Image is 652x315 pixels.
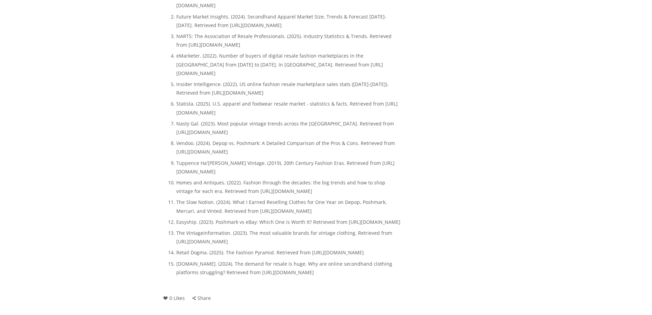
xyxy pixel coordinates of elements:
[176,80,402,97] p: Insider Intelligence. (2022). US online fashion resale marketplace sales stats ([DATE]-[DATE]). R...
[176,229,402,246] p: The Vintageinformation. (2023). The most valuable brands for vintage clothing. Retrieved from [UR...
[192,295,211,302] div: Share
[176,159,402,176] p: Tuppence Ha'[PERSON_NAME] Vintage. (2019). 20th Century Fashion Eras. Retrieved from [URL][DOMAIN...
[163,295,185,301] span: 0 Likes
[176,248,402,257] p: Retail Dogma. (2025). The Fashion Pyramid. Retrieved from [URL][DOMAIN_NAME]
[176,218,402,226] p: Easyship. (2023). Poshmark vs eBay: Which One is Worth It? Retrieved from [URL][DOMAIN_NAME]
[176,51,402,77] p: eMarketer. (2022). Number of buyers of digital resale fashion marketplaces in the [GEOGRAPHIC_DAT...
[176,12,402,29] p: Future Market Insights. (2024). Secondhand Apparel Market Size, Trends & Forecast [DATE]-[DATE]. ...
[176,198,402,215] p: The Slow Notion. (2024). What I Earned Reselling Clothes for One Year on Depop, Poshmark, Mercari...
[176,99,402,117] p: Statista. (2025). U.S. apparel and footwear resale market - statistics & facts. Retrieved from [U...
[176,119,402,136] p: Nasty Gal. (2023). Most popular vintage trends across the [GEOGRAPHIC_DATA]. Retrieved from [URL]...
[176,178,402,195] p: Homes and Antiques. (2022). Fashion through the decades: the big trends and how to shop vintage f...
[176,259,402,277] p: [DOMAIN_NAME]. (2024). The demand for resale is huge. Why are online secondhand clothing platform...
[176,32,402,49] p: NARTS: The Association of Resale Professionals. (2025). Industry Statistics & Trends. Retrieved f...
[176,139,402,156] p: Vendoo. (2024). Depop vs. Poshmark: A Detailed Comparison of the Pros & Cons. Retrieved from [URL...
